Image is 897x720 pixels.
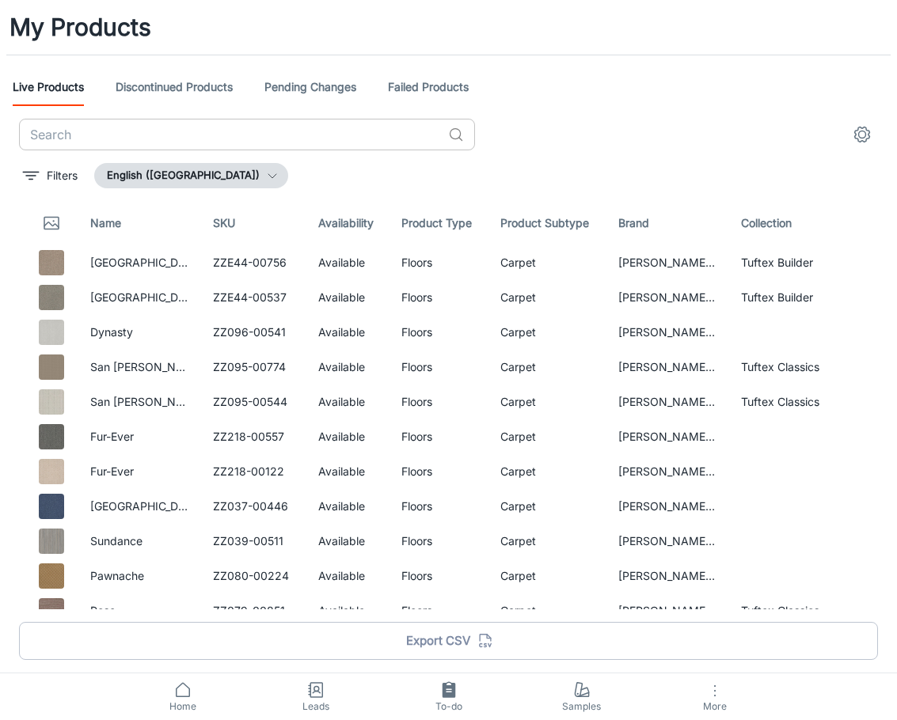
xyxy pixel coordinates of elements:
td: [PERSON_NAME] Tuftex [606,524,728,559]
td: Tuftex Builder [728,245,835,280]
td: Tuftex Classics [728,593,835,628]
td: ZZ095-00544 [200,385,305,419]
p: [GEOGRAPHIC_DATA] [90,289,188,306]
td: Floors [389,559,488,593]
p: Pose [90,602,188,620]
th: SKU [200,201,305,245]
button: English ([GEOGRAPHIC_DATA]) [94,163,288,188]
td: Carpet [488,524,606,559]
th: Collection [728,201,835,245]
td: Available [306,245,389,280]
td: [PERSON_NAME] Tuftex [606,245,728,280]
td: Carpet [488,315,606,350]
td: Available [306,350,389,385]
td: Carpet [488,385,606,419]
td: [PERSON_NAME] Tuftex [606,593,728,628]
td: Floors [389,280,488,315]
td: [PERSON_NAME] Tuftex [606,385,728,419]
td: [PERSON_NAME] Tuftex [606,419,728,454]
a: Samples [515,673,648,720]
th: Availability [306,201,389,245]
p: Sundance [90,532,188,550]
td: Floors [389,385,488,419]
p: San [PERSON_NAME] [90,358,188,376]
td: ZZ218-00122 [200,454,305,489]
td: Floors [389,454,488,489]
td: Carpet [488,280,606,315]
a: Discontinued Products [116,68,233,106]
th: Product Type [389,201,488,245]
td: [PERSON_NAME] Tuftex [606,559,728,593]
td: Floors [389,593,488,628]
p: Dynasty [90,324,188,341]
span: Samples [525,699,639,714]
p: San [PERSON_NAME] [90,393,188,411]
th: Name [78,201,200,245]
td: [PERSON_NAME] Tuftex [606,454,728,489]
a: Leads [249,673,382,720]
td: Floors [389,489,488,524]
td: ZZE44-00537 [200,280,305,315]
a: Failed Products [388,68,469,106]
td: Available [306,593,389,628]
h1: My Products [10,9,151,45]
td: Carpet [488,559,606,593]
p: Filters [47,167,78,184]
td: Available [306,559,389,593]
svg: Thumbnail [42,214,61,233]
td: Carpet [488,419,606,454]
td: Carpet [488,350,606,385]
td: [PERSON_NAME] Tuftex [606,280,728,315]
td: Available [306,524,389,559]
a: To-do [382,673,515,720]
td: Floors [389,419,488,454]
td: Carpet [488,454,606,489]
button: More [648,673,781,720]
td: Available [306,489,389,524]
td: ZZ039-00511 [200,524,305,559]
a: Home [116,673,249,720]
a: Live Products [13,68,84,106]
span: Home [126,699,240,714]
td: Floors [389,245,488,280]
p: Fur-Ever [90,463,188,480]
td: [PERSON_NAME] Tuftex [606,350,728,385]
td: ZZ079-00851 [200,593,305,628]
th: Product Subtype [488,201,606,245]
td: [PERSON_NAME] Tuftex [606,489,728,524]
p: Pawnache [90,567,188,585]
td: Tuftex Builder [728,280,835,315]
td: Available [306,315,389,350]
td: Available [306,454,389,489]
p: [GEOGRAPHIC_DATA] [90,498,188,515]
a: Pending Changes [264,68,356,106]
td: Floors [389,315,488,350]
th: Brand [606,201,728,245]
span: To-do [392,699,506,714]
td: ZZ096-00541 [200,315,305,350]
td: Available [306,280,389,315]
td: ZZ218-00557 [200,419,305,454]
td: Floors [389,350,488,385]
span: Leads [259,699,373,714]
p: Fur-Ever [90,428,188,445]
td: Carpet [488,245,606,280]
td: ZZE44-00756 [200,245,305,280]
td: [PERSON_NAME] Tuftex [606,315,728,350]
p: [GEOGRAPHIC_DATA] [90,254,188,271]
td: Available [306,385,389,419]
td: Available [306,419,389,454]
button: settings [846,119,878,150]
button: Export CSV [19,622,878,660]
td: Carpet [488,593,606,628]
span: More [658,700,772,712]
td: Carpet [488,489,606,524]
td: Tuftex Classics [728,385,835,419]
td: ZZ095-00774 [200,350,305,385]
td: ZZ037-00446 [200,489,305,524]
button: filter [19,163,82,188]
td: ZZ080-00224 [200,559,305,593]
input: Search [19,119,442,150]
td: Floors [389,524,488,559]
td: Tuftex Classics [728,350,835,385]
